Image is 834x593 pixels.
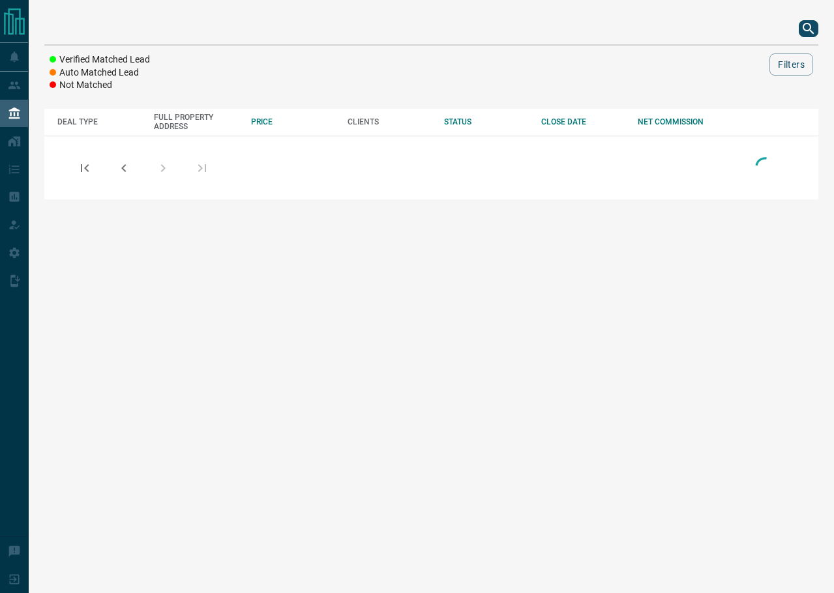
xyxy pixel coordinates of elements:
[541,117,625,126] div: CLOSE DATE
[154,113,238,131] div: FULL PROPERTY ADDRESS
[50,66,150,80] li: Auto Matched Lead
[50,53,150,66] li: Verified Matched Lead
[57,117,141,126] div: DEAL TYPE
[50,79,150,92] li: Not Matched
[348,117,431,126] div: CLIENTS
[444,117,528,126] div: STATUS
[752,154,778,182] div: Loading
[638,117,722,126] div: NET COMMISSION
[799,20,818,37] button: search button
[769,53,813,76] button: Filters
[251,117,335,126] div: PRICE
